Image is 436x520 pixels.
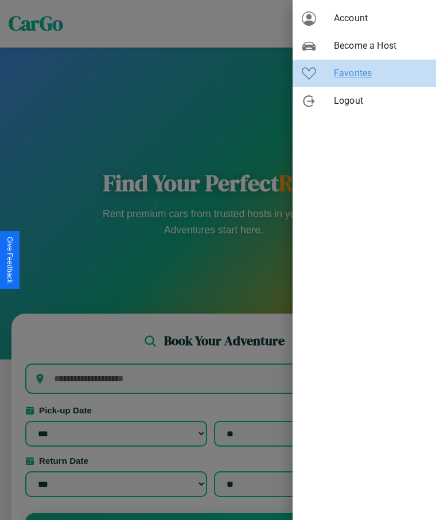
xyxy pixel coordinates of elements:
span: Account [334,11,427,25]
div: Favorites [293,60,436,87]
span: Favorites [334,67,427,80]
div: Give Feedback [6,237,14,283]
span: Logout [334,94,427,108]
div: Account [293,5,436,32]
div: Become a Host [293,32,436,60]
span: Become a Host [334,39,427,53]
div: Logout [293,87,436,115]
